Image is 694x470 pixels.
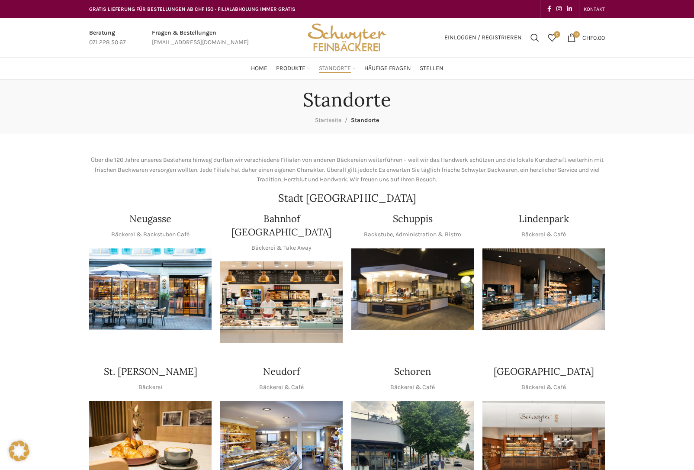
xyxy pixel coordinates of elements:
h4: Schuppis [393,212,433,225]
span: 0 [554,31,560,38]
span: Häufige Fragen [364,64,411,73]
img: Bahnhof St. Gallen [220,261,343,343]
a: Site logo [305,33,389,41]
a: Suchen [526,29,543,46]
a: Infobox link [89,28,126,48]
span: KONTAKT [584,6,605,12]
img: 150130-Schwyter-013 [351,248,474,330]
div: 1 / 1 [220,261,343,343]
a: Standorte [319,60,356,77]
span: Standorte [319,64,351,73]
span: GRATIS LIEFERUNG FÜR BESTELLUNGEN AB CHF 150 - FILIALABHOLUNG IMMER GRATIS [89,6,296,12]
a: Instagram social link [554,3,564,15]
div: 1 / 1 [89,248,212,330]
span: Einloggen / Registrieren [444,35,522,41]
img: 017-e1571925257345 [482,248,605,330]
a: Produkte [276,60,310,77]
h4: [GEOGRAPHIC_DATA] [494,365,594,378]
h1: Standorte [303,88,391,111]
span: Produkte [276,64,305,73]
p: Bäckerei & Café [259,383,304,392]
p: Bäckerei & Café [390,383,435,392]
p: Bäckerei & Take Away [251,243,312,253]
h2: Stadt [GEOGRAPHIC_DATA] [89,193,605,203]
p: Bäckerei & Café [521,230,566,239]
a: Home [251,60,267,77]
a: KONTAKT [584,0,605,18]
h4: Lindenpark [519,212,569,225]
p: Bäckerei [138,383,162,392]
p: Bäckerei & Backstuben Café [111,230,190,239]
p: Über die 120 Jahre unseres Bestehens hinweg durften wir verschiedene Filialen von anderen Bäckere... [89,155,605,184]
span: Standorte [351,116,379,124]
div: 1 / 1 [482,248,605,330]
a: Facebook social link [545,3,554,15]
h4: St. [PERSON_NAME] [104,365,197,378]
span: CHF [582,34,593,41]
div: Main navigation [85,60,609,77]
a: 0 CHF0.00 [563,29,609,46]
div: Secondary navigation [579,0,609,18]
h4: Neugasse [129,212,171,225]
a: Startseite [315,116,341,124]
span: Stellen [420,64,443,73]
a: Einloggen / Registrieren [440,29,526,46]
bdi: 0.00 [582,34,605,41]
a: Häufige Fragen [364,60,411,77]
a: Stellen [420,60,443,77]
span: Home [251,64,267,73]
a: 0 [543,29,561,46]
h4: Neudorf [263,365,300,378]
h4: Schoren [394,365,431,378]
p: Bäckerei & Café [521,383,566,392]
a: Linkedin social link [564,3,575,15]
img: Neugasse [89,248,212,330]
div: Meine Wunschliste [543,29,561,46]
a: Infobox link [152,28,249,48]
h4: Bahnhof [GEOGRAPHIC_DATA] [220,212,343,239]
span: 0 [573,31,580,38]
p: Backstube, Administration & Bistro [364,230,461,239]
img: Bäckerei Schwyter [305,18,389,57]
div: 1 / 1 [351,248,474,330]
